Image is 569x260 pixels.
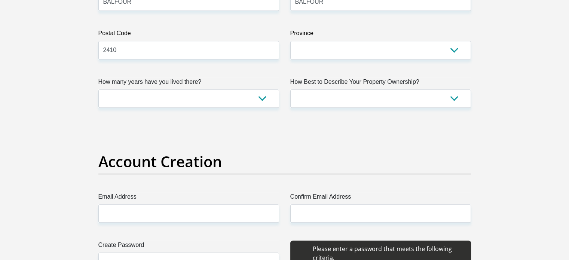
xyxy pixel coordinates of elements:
[98,77,279,89] label: How many years have you lived there?
[98,41,279,59] input: Postal Code
[98,29,279,41] label: Postal Code
[290,29,471,41] label: Province
[290,204,471,223] input: Confirm Email Address
[98,241,279,253] label: Create Password
[290,77,471,89] label: How Best to Describe Your Property Ownership?
[98,89,279,108] select: Please select a value
[290,41,471,59] select: Please Select a Province
[98,153,471,171] h2: Account Creation
[290,192,471,204] label: Confirm Email Address
[98,192,279,204] label: Email Address
[98,204,279,223] input: Email Address
[290,89,471,108] select: Please select a value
